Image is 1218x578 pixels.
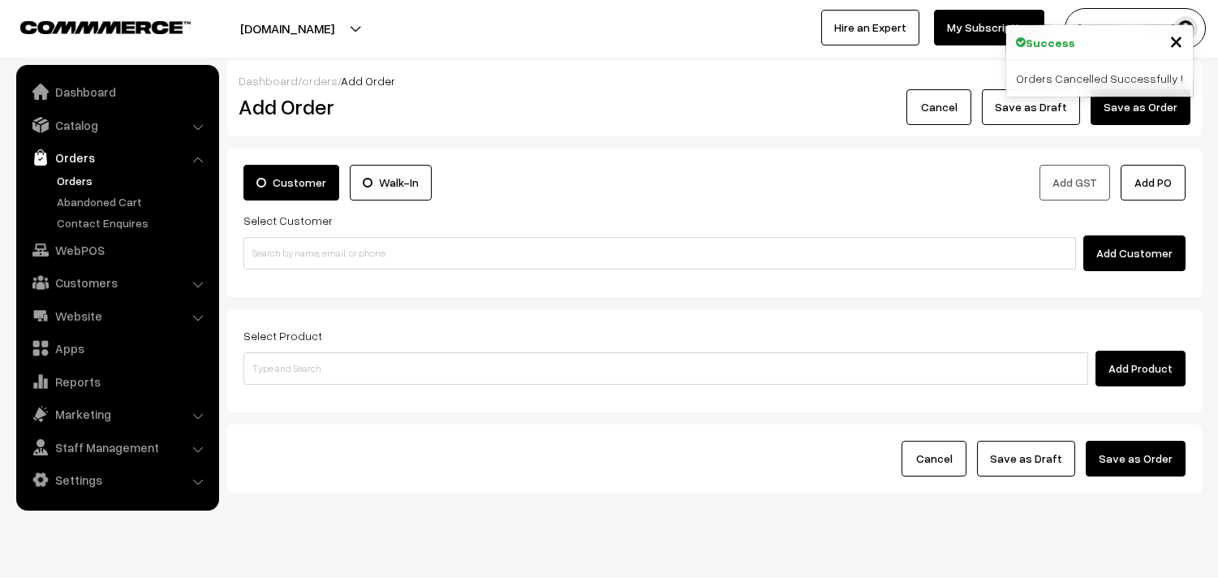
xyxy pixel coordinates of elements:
div: / / [239,72,1190,89]
a: Hire an Expert [821,10,919,45]
label: Select Product [243,327,322,344]
a: Settings [20,465,213,494]
a: Catalog [20,110,213,140]
button: Add Product [1095,351,1186,386]
span: Add Order [341,74,395,88]
a: WebPOS [20,235,213,265]
button: Close [1169,28,1183,53]
button: Cancel [906,89,971,125]
button: Cancel [902,441,966,477]
a: Staff Management [20,433,213,462]
strong: Success [1026,34,1075,51]
button: Save as Draft [982,89,1080,125]
button: Save as Draft [977,441,1075,477]
a: Website [20,301,213,330]
label: Customer [243,165,339,201]
h2: Add Order [239,94,540,119]
a: Orders [20,143,213,172]
span: × [1169,25,1183,55]
button: Save as Order [1086,441,1186,477]
img: user [1173,16,1198,41]
label: Select Customer [243,212,333,229]
label: Walk-In [350,165,432,201]
a: Reports [20,367,213,396]
a: Apps [20,334,213,363]
button: [DOMAIN_NAME] [183,8,391,49]
button: Add GST [1039,165,1110,201]
a: Marketing [20,399,213,429]
button: Save as Order [1091,89,1190,125]
a: orders [302,74,338,88]
a: Abandoned Cart [53,193,213,210]
button: Add Customer [1083,235,1186,271]
a: Customers [20,268,213,297]
div: Orders Cancelled Successfully ! [1006,60,1193,97]
a: COMMMERCE [20,16,162,36]
a: Dashboard [20,77,213,106]
a: Dashboard [239,74,298,88]
button: Add PO [1121,165,1186,201]
a: Contact Enquires [53,214,213,231]
a: Orders [53,172,213,189]
img: COMMMERCE [20,21,191,33]
input: Search by name, email, or phone [243,237,1076,270]
input: Type and Search [243,352,1088,385]
button: [PERSON_NAME] s… [1065,8,1206,49]
a: My Subscription [934,10,1044,45]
